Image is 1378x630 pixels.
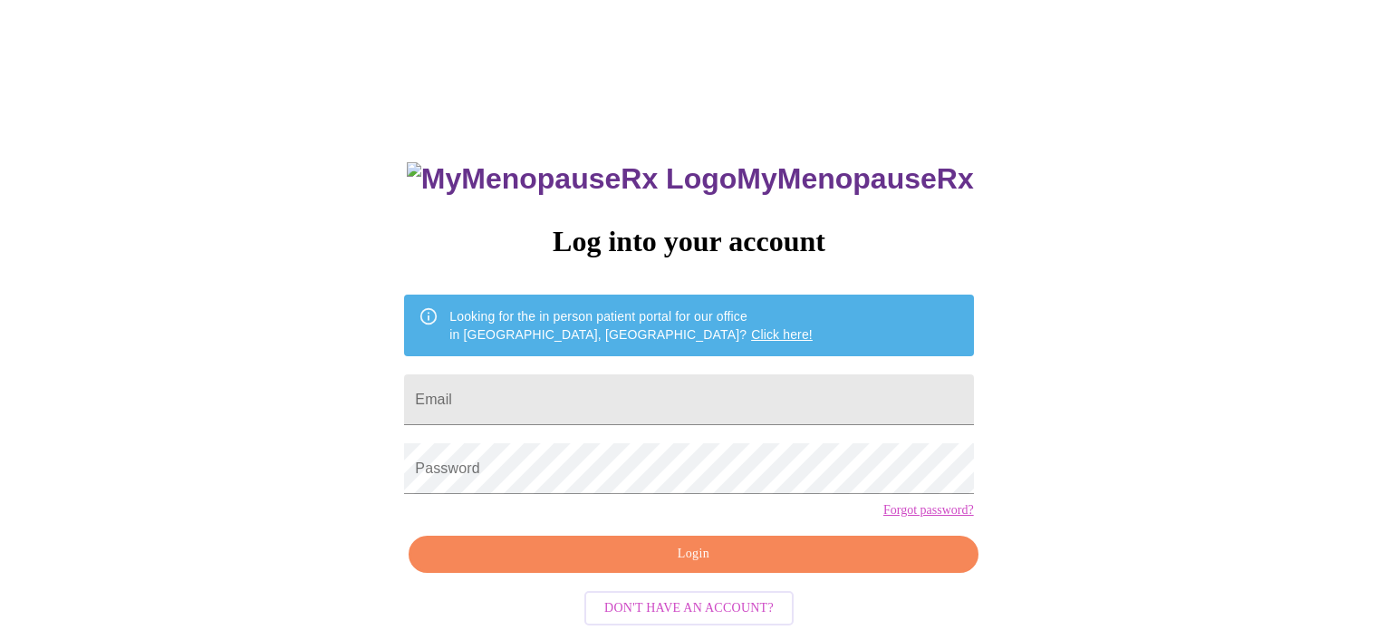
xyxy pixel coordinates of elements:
h3: Log into your account [404,225,973,258]
button: Login [409,536,978,573]
span: Login [429,543,957,566]
a: Click here! [751,327,813,342]
button: Don't have an account? [584,591,794,626]
a: Forgot password? [883,503,974,518]
span: Don't have an account? [604,597,774,620]
img: MyMenopauseRx Logo [407,162,737,196]
h3: MyMenopauseRx [407,162,974,196]
div: Looking for the in person patient portal for our office in [GEOGRAPHIC_DATA], [GEOGRAPHIC_DATA]? [449,300,813,351]
a: Don't have an account? [580,598,798,614]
